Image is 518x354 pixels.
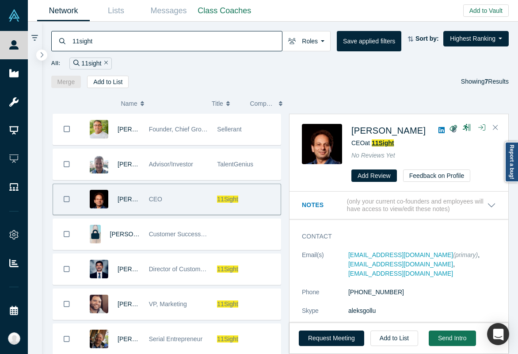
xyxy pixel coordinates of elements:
[142,0,195,21] a: Messages
[282,31,331,51] button: Roles
[90,260,108,278] img: Eren Ocal's Profile Image
[90,0,142,21] a: Lists
[118,300,168,308] a: [PERSON_NAME]
[51,59,61,68] span: All:
[217,265,238,273] span: 11Sight
[118,335,168,342] a: [PERSON_NAME]
[302,124,342,164] img: Aleks Gollu's Profile Image
[69,58,112,69] div: 11sight
[217,126,241,133] span: Sellerant
[302,198,496,213] button: Notes (only your current co-founders and employees will have access to view/edit these notes)
[443,31,509,46] button: Highest Ranking
[149,126,263,133] span: Founder, Chief Growth Officer @Sellerant
[118,196,168,203] a: [PERSON_NAME]
[463,4,509,17] button: Add to Vault
[51,76,81,88] button: Merge
[453,251,478,258] span: (primary)
[149,265,231,273] span: Director of Customer Success
[53,184,80,215] button: Bookmark
[53,149,80,180] button: Bookmark
[102,58,108,69] button: Remove Filter
[195,0,254,21] a: Class Coaches
[348,250,496,278] dd: , ,
[217,335,238,342] span: 11Sight
[348,251,453,258] a: [EMAIL_ADDRESS][DOMAIN_NAME]
[149,335,202,342] span: Serial Entrepreneur
[250,94,275,113] span: Company
[149,196,162,203] span: CEO
[302,288,348,306] dt: Phone
[351,169,397,182] button: Add Review
[348,261,453,268] a: [EMAIL_ADDRESS][DOMAIN_NAME]
[299,331,364,346] button: Request Meeting
[217,161,253,168] span: TalentGenius
[372,139,394,146] a: 11Sight
[53,254,80,285] button: Bookmark
[302,306,348,325] dt: Skype
[217,196,238,203] span: 11Sight
[90,155,108,173] img: Ed Baum's Profile Image
[217,300,238,308] span: 11Sight
[90,330,108,348] img: Farokh Eskafi's Profile Image
[53,219,80,250] button: Bookmark
[8,9,20,22] img: Alchemist Vault Logo
[53,114,80,145] button: Bookmark
[8,332,20,345] img: Katinka Harsányi's Account
[121,94,202,113] button: Name
[87,76,129,88] button: Add to List
[485,78,509,85] span: Results
[370,331,418,346] button: Add to List
[250,94,279,113] button: Company
[118,161,168,168] a: [PERSON_NAME]
[212,94,241,113] button: Title
[403,169,471,182] button: Feedback on Profile
[302,200,345,210] h3: Notes
[90,120,108,139] img: Kenan Rappuchi's Profile Image
[415,35,439,42] strong: Sort by:
[348,306,496,316] dd: aleksgollu
[212,94,223,113] span: Title
[351,126,426,135] a: [PERSON_NAME]
[351,139,394,146] span: CEO at
[110,231,161,238] a: [PERSON_NAME]
[461,76,509,88] div: Showing
[337,31,401,51] button: Save applied filters
[485,78,488,85] strong: 7
[348,270,453,277] a: [EMAIL_ADDRESS][DOMAIN_NAME]
[118,126,168,133] a: [PERSON_NAME]
[347,198,487,213] p: (only your current co-founders and employees will have access to view/edit these notes)
[149,161,193,168] span: Advisor/Investor
[351,152,395,159] span: No Reviews Yet
[53,289,80,319] button: Bookmark
[302,232,484,241] h3: Contact
[90,295,108,313] img: Rafael Granato's Profile Image
[302,250,348,288] dt: Email(s)
[505,142,518,182] a: Report a bug!
[90,190,108,208] img: Aleks Gollu's Profile Image
[118,265,168,273] a: [PERSON_NAME]
[72,31,282,51] input: Search by name, title, company, summary, expertise, investment criteria or topics of focus
[37,0,90,21] a: Network
[429,331,476,346] button: Send Intro
[149,231,231,238] span: Customer Success Specialist,
[348,289,404,296] a: [PHONE_NUMBER]
[149,300,187,308] span: VP, Marketing
[121,94,137,113] span: Name
[489,121,502,135] button: Close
